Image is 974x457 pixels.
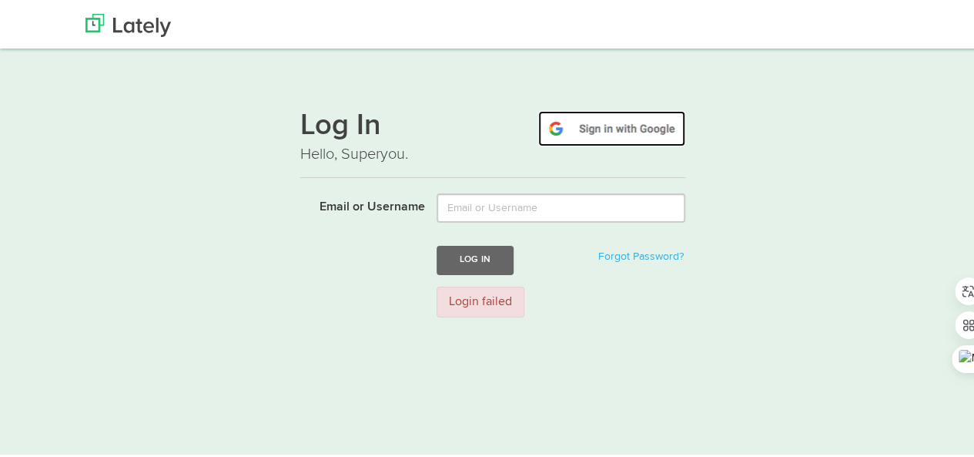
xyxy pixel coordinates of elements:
button: Log In [437,244,514,272]
img: Lately [85,12,171,35]
a: Forgot Password? [598,249,684,260]
h1: Log In [300,109,685,141]
img: google-signin.png [538,109,685,144]
label: Email or Username [289,191,425,214]
input: Email or Username [437,191,685,220]
div: Login failed [437,284,524,316]
p: Hello, Superyou. [300,141,685,163]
